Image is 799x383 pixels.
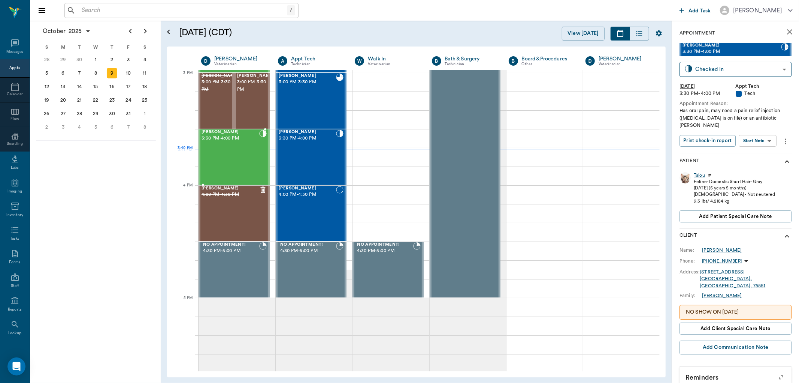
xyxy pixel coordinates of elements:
div: # [708,172,711,179]
div: Saturday, October 25, 2025 [139,95,150,105]
div: Tasks [10,236,19,242]
div: F [120,42,137,53]
div: [DATE] (5 years 5 months) [694,185,775,191]
div: Appts [9,65,20,71]
div: 9.3 lbs / 4.2184 kg [694,198,775,204]
button: Next page [138,24,153,39]
div: Friday, October 10, 2025 [123,68,134,78]
div: READY_TO_CHECKOUT, 3:00 PM - 3:30 PM [276,73,346,129]
div: Phone: [680,258,702,264]
div: 3 PM [173,69,193,88]
div: BOOKED, 4:30 PM - 5:00 PM [276,242,346,298]
a: [STREET_ADDRESS][GEOGRAPHIC_DATA], [GEOGRAPHIC_DATA], 75551 [700,270,765,288]
h5: [DATE] (CDT) [179,27,376,39]
button: Add Communication Note [680,341,792,354]
span: 3:30 PM - 4:00 PM [202,135,259,142]
span: 3:30 PM - 4:00 PM [683,48,781,56]
div: Thursday, October 30, 2025 [107,108,117,119]
a: Walk In [368,55,420,63]
span: 4:30 PM - 5:00 PM [357,247,413,255]
p: Appointment [680,30,715,37]
div: Family: [680,292,702,299]
div: CANCELED, 3:00 PM - 3:30 PM [199,73,234,129]
div: Thursday, October 23, 2025 [107,95,117,105]
a: Board &Procedures [522,55,574,63]
div: Name: [680,247,702,254]
div: B [432,56,441,66]
div: S [136,42,153,53]
div: 4 PM [173,182,193,200]
div: Start Note [743,137,765,145]
div: Monday, October 6, 2025 [58,68,68,78]
div: D [585,56,595,66]
div: Tuesday, October 28, 2025 [74,108,85,119]
span: 3:00 PM - 3:30 PM [237,78,275,93]
div: Sunday, October 26, 2025 [42,108,52,119]
div: BOOKED, 4:30 PM - 5:00 PM [352,242,423,298]
div: Monday, October 13, 2025 [58,81,68,92]
div: Sunday, October 12, 2025 [42,81,52,92]
div: Friday, October 17, 2025 [123,81,134,92]
div: T [104,42,120,53]
div: Monday, October 20, 2025 [58,95,68,105]
div: Wednesday, October 29, 2025 [91,108,101,119]
button: Close drawer [34,3,49,18]
div: Feline - Domestic Short Hair - Gray [694,179,775,185]
div: Saturday, November 1, 2025 [139,108,150,119]
div: Monday, October 27, 2025 [58,108,68,119]
div: / [287,5,295,15]
span: [PERSON_NAME] [202,74,239,78]
div: Technician [445,61,497,68]
div: Imaging [7,189,22,194]
div: W [88,42,104,53]
div: Tuesday, October 21, 2025 [74,95,85,105]
a: Appt Tech [291,55,343,63]
div: Wednesday, October 8, 2025 [91,68,101,78]
div: BOOKED, 4:30 PM - 5:00 PM [199,242,270,298]
div: Has oral pain, may need a pain relief injection ([MEDICAL_DATA] is on file) or an antibiotic [PER... [680,107,792,129]
div: Address: [680,269,700,275]
div: Saturday, October 4, 2025 [139,54,150,65]
div: 3:30 PM - 4:00 PM [680,90,736,97]
div: Inventory [6,212,23,218]
span: 4:00 PM - 4:30 PM [279,191,336,198]
div: Saturday, October 11, 2025 [139,68,150,78]
div: Checked In [695,65,780,74]
div: Staff [11,283,19,289]
div: A [278,56,287,66]
div: Messages [6,49,24,55]
button: more [780,135,792,148]
span: 3:00 PM - 3:30 PM [202,78,239,93]
p: Client [680,232,697,241]
div: NOT_CONFIRMED, 4:00 PM - 4:30 PM [276,185,346,242]
div: Sunday, September 28, 2025 [42,54,52,65]
div: Veterinarian [214,61,267,68]
div: T [71,42,88,53]
p: NO SHOW ON [DATE] [686,308,785,316]
div: Tech [736,90,792,97]
span: 2025 [67,26,84,36]
div: Monday, November 3, 2025 [58,122,68,132]
div: Monday, September 29, 2025 [58,54,68,65]
span: 4:00 PM - 4:30 PM [202,191,259,198]
div: Thursday, November 6, 2025 [107,122,117,132]
img: Profile Image [680,172,691,183]
span: NO APPOINTMENT! [357,242,413,247]
div: Friday, October 24, 2025 [123,95,134,105]
div: M [55,42,72,53]
div: Wednesday, November 5, 2025 [91,122,101,132]
div: Bath & Surgery [445,55,497,63]
div: [DATE] [680,83,736,90]
div: Lookup [8,330,21,336]
span: Add client Special Care Note [700,324,771,333]
div: Thursday, October 2, 2025 [107,54,117,65]
a: [PERSON_NAME] [214,55,267,63]
div: READY_TO_CHECKOUT, 3:00 PM - 3:30 PM [234,73,270,129]
span: 4:30 PM - 5:00 PM [280,247,336,255]
div: Appt Tech [736,83,792,90]
div: Wednesday, October 22, 2025 [91,95,101,105]
div: Appointment Reason: [680,100,792,107]
button: Open calendar [164,18,173,47]
div: S [39,42,55,53]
